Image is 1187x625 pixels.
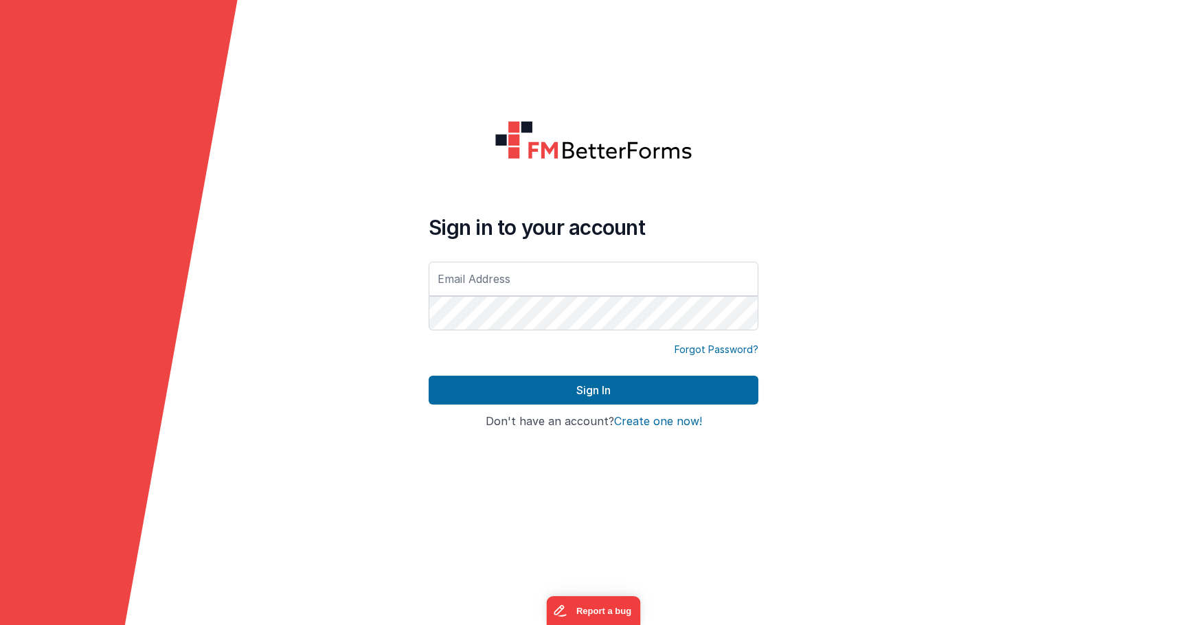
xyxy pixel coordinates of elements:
[429,215,758,240] h4: Sign in to your account
[429,262,758,296] input: Email Address
[547,596,641,625] iframe: Marker.io feedback button
[429,416,758,428] h4: Don't have an account?
[675,343,758,356] a: Forgot Password?
[429,376,758,405] button: Sign In
[614,416,702,428] button: Create one now!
